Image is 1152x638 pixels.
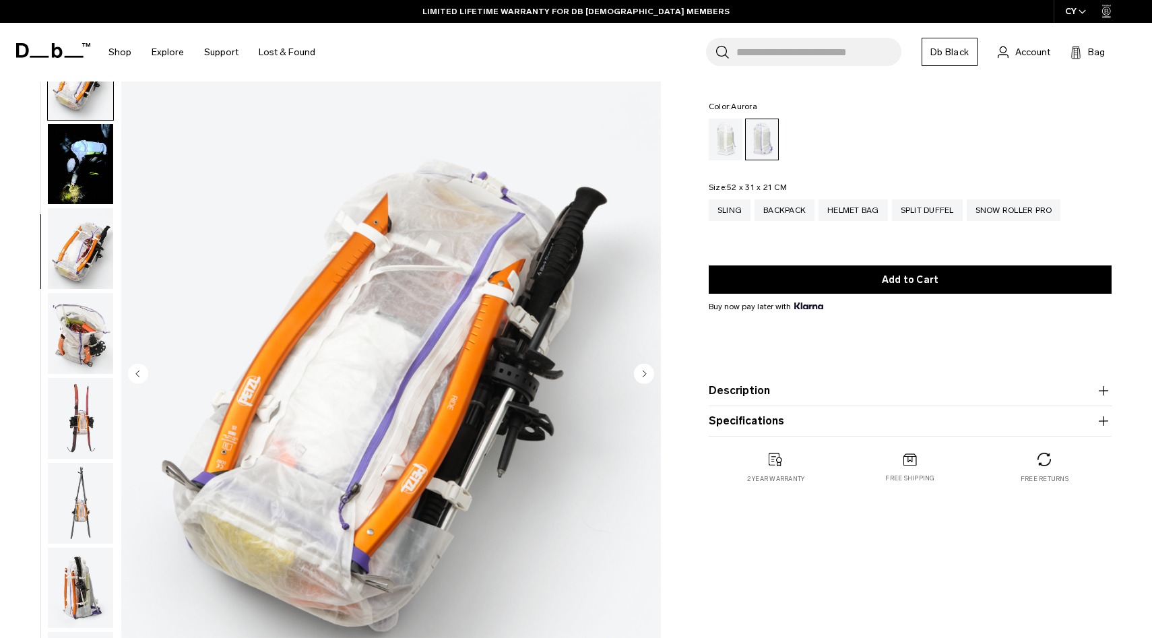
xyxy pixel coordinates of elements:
[922,38,978,66] a: Db Black
[709,199,750,221] a: Sling
[819,199,888,221] a: Helmet Bag
[204,28,238,76] a: Support
[709,183,787,191] legend: Size:
[48,548,113,629] img: Weigh_Lighter_Backpack_25L_10.png
[48,124,113,205] img: Weigh Lighter Backpack 25L Aurora
[709,383,1112,399] button: Description
[47,547,114,629] button: Weigh_Lighter_Backpack_25L_10.png
[47,208,114,290] button: Weigh_Lighter_Backpack_25L_6.png
[48,293,113,374] img: Weigh_Lighter_Backpack_25L_7.png
[1015,45,1050,59] span: Account
[1021,474,1068,484] p: Free returns
[892,199,963,221] a: Split Duffel
[1088,45,1105,59] span: Bag
[794,302,823,309] img: {"height" => 20, "alt" => "Klarna"}
[422,5,730,18] a: LIMITED LIFETIME WARRANTY FOR DB [DEMOGRAPHIC_DATA] MEMBERS
[885,474,934,483] p: Free shipping
[709,119,742,160] a: Diffusion
[108,28,131,76] a: Shop
[709,413,1112,429] button: Specifications
[634,364,654,387] button: Next slide
[47,462,114,544] button: Weigh_Lighter_Backpack_25L_9.png
[755,199,814,221] a: Backpack
[998,44,1050,60] a: Account
[709,265,1112,294] button: Add to Cart
[48,463,113,544] img: Weigh_Lighter_Backpack_25L_9.png
[47,123,114,205] button: Weigh Lighter Backpack 25L Aurora
[967,199,1061,221] a: Snow Roller Pro
[709,102,757,110] legend: Color:
[259,28,315,76] a: Lost & Found
[731,102,757,111] span: Aurora
[727,183,787,192] span: 52 x 31 x 21 CM
[128,364,148,387] button: Previous slide
[745,119,779,160] a: Aurora
[709,300,823,313] span: Buy now pay later with
[48,208,113,289] img: Weigh_Lighter_Backpack_25L_6.png
[98,23,325,82] nav: Main Navigation
[1070,44,1105,60] button: Bag
[47,292,114,375] button: Weigh_Lighter_Backpack_25L_7.png
[747,474,805,484] p: 2 year warranty
[47,377,114,459] button: Weigh_Lighter_Backpack_25L_8.png
[152,28,184,76] a: Explore
[48,378,113,459] img: Weigh_Lighter_Backpack_25L_8.png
